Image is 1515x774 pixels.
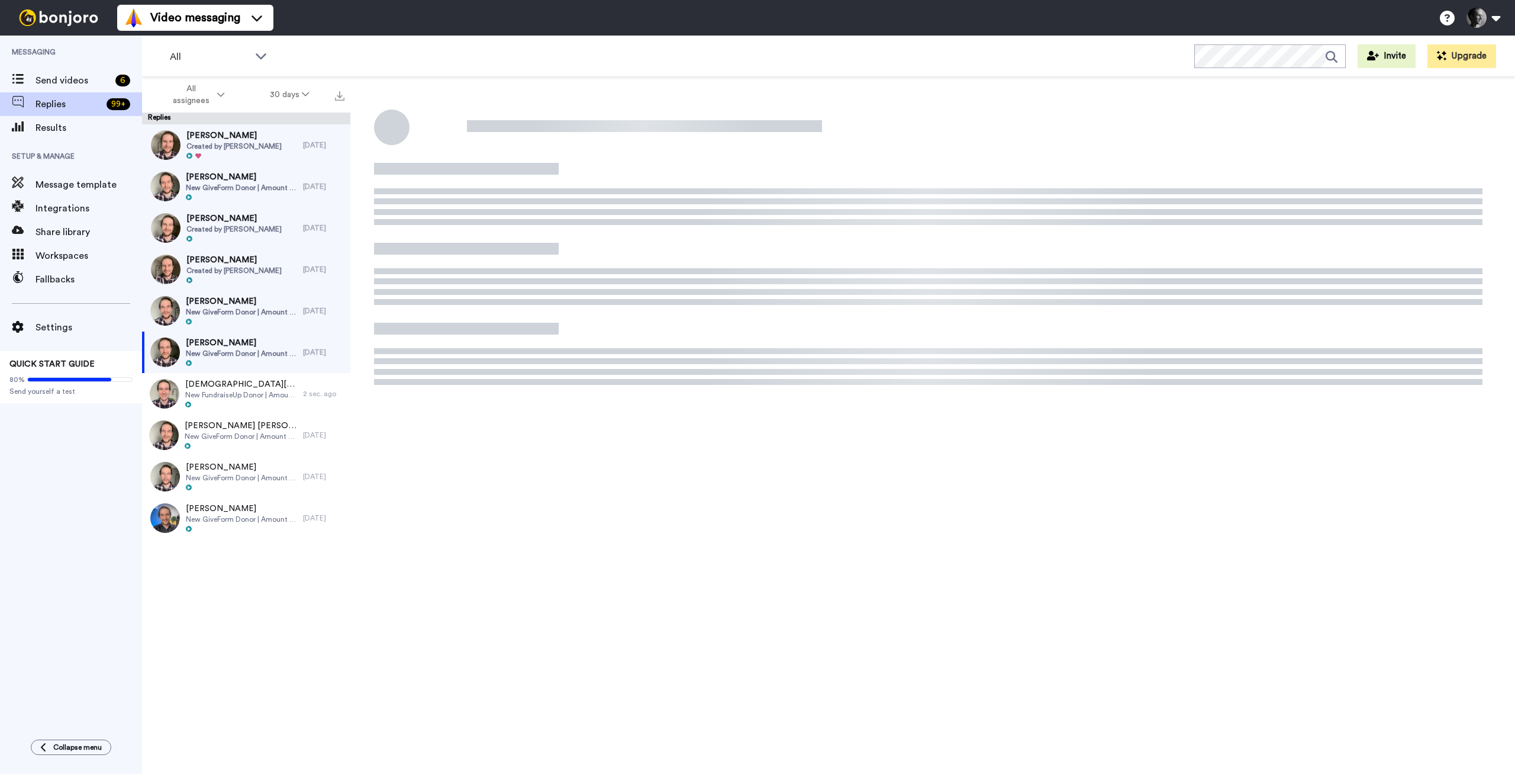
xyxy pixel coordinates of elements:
[247,84,332,105] button: 30 days
[303,306,344,316] div: [DATE]
[186,307,297,317] span: New GiveForm Donor | Amount of 20.0
[185,432,297,441] span: New GiveForm Donor | Amount of 104.1
[186,296,297,307] span: [PERSON_NAME]
[1427,44,1496,68] button: Upgrade
[142,332,350,373] a: [PERSON_NAME]New GiveForm Donor | Amount of 180.0[DATE]
[186,461,297,473] span: [PERSON_NAME]
[303,513,344,523] div: [DATE]
[303,223,344,233] div: [DATE]
[36,272,142,287] span: Fallbacks
[303,265,344,274] div: [DATE]
[142,373,350,415] a: [DEMOGRAPHIC_DATA][PERSON_NAME]New FundraiseUp Donor | Amount of $228.502 sec. ago
[151,255,180,284] img: 0707cd90-72a6-42d7-bfcc-d4eb78310166-thumb.jpg
[186,266,282,275] span: Created by [PERSON_NAME]
[144,78,247,111] button: All assignees
[186,515,297,524] span: New GiveForm Donor | Amount of 52.21
[186,503,297,515] span: [PERSON_NAME]
[335,91,344,101] img: export.svg
[150,379,179,409] img: 0ece1bf7-8ee8-41ff-8353-dfa7466ceb85-thumb.jpg
[186,213,282,224] span: [PERSON_NAME]
[14,9,103,26] img: bj-logo-header-white.svg
[150,462,180,492] img: ebec300d-6312-4e4a-a3ad-2989084c7fa2-thumb.jpg
[303,182,344,191] div: [DATE]
[186,224,282,234] span: Created by [PERSON_NAME]
[36,201,142,216] span: Integrations
[36,225,142,239] span: Share library
[186,337,297,349] span: [PERSON_NAME]
[142,249,350,290] a: [PERSON_NAME]Created by [PERSON_NAME][DATE]
[150,296,180,326] img: 28b0b9d8-55be-4791-9413-a44dfe8b9de4-thumb.jpg
[150,172,180,201] img: 0f9d599d-81f2-48f0-8553-3fdbc196fff1-thumb.jpg
[142,166,350,207] a: [PERSON_NAME]New GiveForm Donor | Amount of 25.0[DATE]
[107,98,130,110] div: 99 +
[31,740,111,755] button: Collapse menu
[124,8,143,27] img: vm-color.svg
[115,75,130,86] div: 6
[150,338,180,367] img: 0d65f4a7-8d8c-4c7c-b7ab-1c5a3440919c-thumb.jpg
[9,387,133,396] span: Send yourself a test
[303,140,344,150] div: [DATE]
[36,121,142,135] span: Results
[142,497,350,539] a: [PERSON_NAME]New GiveForm Donor | Amount of 52.21[DATE]
[303,348,344,357] div: [DATE]
[142,415,350,456] a: [PERSON_NAME] [PERSON_NAME] and [PERSON_NAME]New GiveForm Donor | Amount of 104.1[DATE]
[142,456,350,497] a: [PERSON_NAME]New GiveForm Donor | Amount of 1000.0[DATE]
[150,9,240,26] span: Video messaging
[186,349,297,358] span: New GiveForm Donor | Amount of 180.0
[186,171,297,183] span: [PERSON_NAME]
[142,290,350,332] a: [PERSON_NAME]New GiveForm Donor | Amount of 20.0[DATE]
[186,473,297,483] span: New GiveForm Donor | Amount of 1000.0
[36,97,102,111] span: Replies
[142,124,350,166] a: [PERSON_NAME]Created by [PERSON_NAME][DATE]
[185,378,297,390] span: [DEMOGRAPHIC_DATA][PERSON_NAME]
[303,431,344,440] div: [DATE]
[303,389,344,399] div: 2 sec. ago
[186,130,282,142] span: [PERSON_NAME]
[9,375,25,384] span: 80%
[9,360,95,368] span: QUICK START GUIDE
[36,320,142,335] span: Settings
[167,83,215,107] span: All assignees
[186,142,282,151] span: Created by [PERSON_NAME]
[186,183,297,192] span: New GiveForm Donor | Amount of 25.0
[36,178,142,192] span: Message template
[185,390,297,400] span: New FundraiseUp Donor | Amount of $228.50
[36,73,111,88] span: Send videos
[142,113,350,124] div: Replies
[151,130,180,160] img: 1ce6bfb0-32db-40a1-8d13-0699eaad1122-thumb.jpg
[303,472,344,481] div: [DATE]
[150,503,180,533] img: 29033359-5832-4784-b4fd-2ae0cf67bb41-thumb.jpg
[170,50,249,64] span: All
[151,213,180,243] img: e73de2b6-d261-4f5d-a5f6-21175cee77fc-thumb.jpg
[53,743,102,752] span: Collapse menu
[36,249,142,263] span: Workspaces
[331,86,348,104] button: Export all results that match these filters now.
[185,420,297,432] span: [PERSON_NAME] [PERSON_NAME] and [PERSON_NAME]
[1358,44,1416,68] button: Invite
[186,254,282,266] span: [PERSON_NAME]
[149,420,179,450] img: 4ae07519-eedc-4e4d-b8b4-ea19462b5881-thumb.jpg
[142,207,350,249] a: [PERSON_NAME]Created by [PERSON_NAME][DATE]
